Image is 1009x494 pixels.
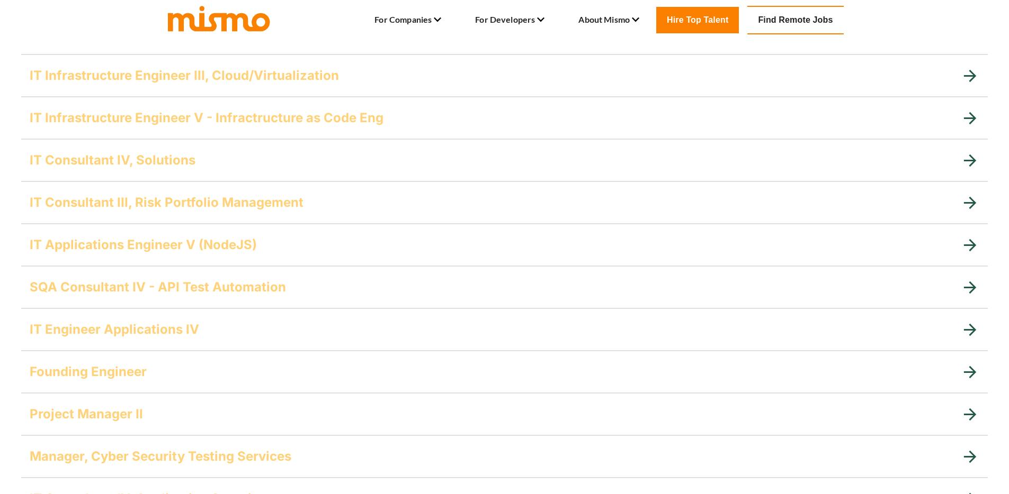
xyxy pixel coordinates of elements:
[30,279,286,296] h5: SQA Consultant IV - API Test Automation
[30,194,303,211] h5: IT Consultant III, Risk Portfolio Management
[166,4,272,32] img: logo
[30,67,339,84] h5: IT Infrastructure Engineer III, Cloud/Virtualization
[21,435,988,478] div: Manager, Cyber Security Testing Services
[30,363,147,380] h5: Founding Engineer
[21,393,988,435] div: Project Manager II
[21,351,988,393] div: Founding Engineer
[30,406,143,423] h5: Project Manager II
[374,11,441,29] li: For Companies
[21,181,988,224] div: IT Consultant III, Risk Portfolio Management
[30,152,195,169] h5: IT Consultant IV, Solutions
[30,109,383,126] h5: IT Infrastructure Engineer V - Infractructure as Code Eng
[21,139,988,181] div: IT Consultant IV, Solutions
[21,54,988,97] div: IT Infrastructure Engineer III, Cloud/Virtualization
[21,266,988,308] div: SQA Consultant IV - API Test Automation
[30,236,257,253] h5: IT Applications Engineer V (NodeJS)
[30,448,291,465] h5: Manager, Cyber Security Testing Services
[656,7,739,33] a: Hire Top Talent
[21,224,988,266] div: IT Applications Engineer V (NodeJS)
[30,321,199,338] h5: IT Engineer Applications IV
[578,11,639,29] li: About Mismo
[21,97,988,139] div: IT Infrastructure Engineer V - Infractructure as Code Eng
[475,11,544,29] li: For Developers
[21,308,988,351] div: IT Engineer Applications IV
[747,6,843,34] a: Find Remote Jobs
